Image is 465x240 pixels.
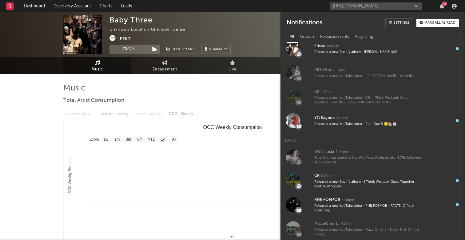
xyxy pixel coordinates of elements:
[336,116,348,121] div: 9:01am
[394,21,409,25] div: Settings
[314,88,320,96] div: CR
[314,66,331,74] div: RR Lil Bra
[120,35,131,43] button: Edit
[314,204,423,213] div: Released a new YouTube video - RNB.FOEMOB - FACTS [Official Visualizer].
[92,66,103,73] span: Music
[63,57,131,74] a: Music
[342,198,354,202] div: 4:00pm
[314,156,423,165] div: 'How It Is' was added to Spotify's Petey Radio playlist (1.79k followers) at position 24.
[321,174,333,178] div: 8:00pm
[297,32,317,42] div: Growth
[314,172,320,180] div: CR
[109,15,153,24] div: Baby Three
[314,196,340,204] div: RNB.FOEMOB
[287,32,297,42] div: All
[280,169,465,193] a: CR8:00pmReleased a new Spotify album - I Think We Look Good Together (feat. RGP Spook).
[68,158,72,194] text: OCC Weekly Streams
[317,32,352,42] div: Releases/Events
[314,50,423,54] div: Released a new Spotify album - [PERSON_NAME] Self.
[199,57,266,74] a: Live
[442,2,447,6] div: 25
[89,137,99,142] text: Zoom
[314,228,423,237] div: Released a new YouTube video - MazziOmerta - Never End [Official Video].
[330,2,422,10] input: Search for artists
[172,137,176,142] text: All
[440,4,444,9] button: 25
[280,85,465,109] a: CR1:50pmReleased a new YouTube video - CR - I Think We Look Good Together [Feat. RGP Spook] (Offi...
[424,21,455,25] div: Mark all as read
[314,220,340,228] div: MazziOmerta
[201,45,231,54] button: Summary
[280,145,465,169] a: YWN Juski8:04pm'How It Is' was added to Spotify's Petey Radio playlist (1.79k followers) at posit...
[333,68,345,73] div: 7:00pm
[266,57,334,74] a: Audience
[314,148,334,156] div: YWN Juski
[229,66,236,73] span: Live
[327,44,339,49] div: 8:00pm
[314,42,325,50] div: Frisco
[280,133,465,145] div: [DATE]
[416,19,459,27] button: Mark all as read
[109,26,193,34] div: Unknown Location | Unknown Genre
[314,74,423,78] div: Released a new YouTube video - RR [PERSON_NAME] - Let it Be.
[209,48,227,51] span: Summary
[280,109,465,133] a: YG Kayboe9:01amReleased a new YouTube video - Rent Due B 🪙🏡🗓️.
[115,137,120,142] text: 1m
[314,96,423,105] div: Released a new YouTube video - CR - I Think We Look Good Together [Feat. RGP Spook] (Official Mus...
[280,193,465,217] a: RNB.FOEMOB4:00pmReleased a new YouTube video - RNB.FOEMOB - FACTS [Official Visualizer].
[314,122,423,126] div: Released a new YouTube video - Rent Due B 🪙🏡🗓️.
[280,37,465,61] a: Frisco8:00pmReleased a new Spotify album - [PERSON_NAME] Self.
[131,57,199,74] a: Engagement
[172,46,195,53] span: Benchmark
[385,18,413,27] a: Settings
[314,114,335,122] div: YG Kayboe
[104,137,109,142] text: 1w
[153,66,177,73] span: Engagement
[163,45,198,54] a: Benchmark
[341,222,353,226] div: 4:00pm
[161,137,165,142] text: 1y
[137,137,143,142] text: 6m
[352,32,376,42] div: Playlisting
[109,45,148,54] button: Track
[280,61,465,85] a: RR Lil Bra7:00pmReleased a new YouTube video - RR [PERSON_NAME] - Let it Be.
[336,150,348,154] div: 8:04pm
[321,90,332,94] div: 1:50pm
[148,137,155,142] text: YTD
[287,18,322,27] div: Notifications
[63,97,124,104] span: Total Artist Consumption
[203,125,262,130] text: OCC Weekly Consumption
[314,180,423,189] div: Released a new Spotify album - I Think We Look Good Together (feat. RGP Spook).
[126,137,131,142] text: 3m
